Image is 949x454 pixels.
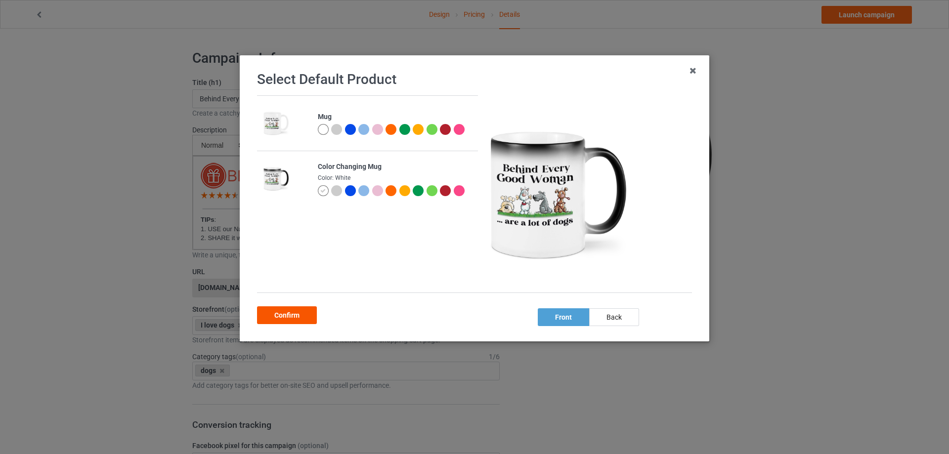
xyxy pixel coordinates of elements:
div: Color: White [318,174,473,182]
div: Mug [318,112,473,122]
div: back [589,308,639,326]
div: Confirm [257,306,317,324]
div: front [538,308,589,326]
h1: Select Default Product [257,71,692,88]
div: Color Changing Mug [318,162,473,172]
